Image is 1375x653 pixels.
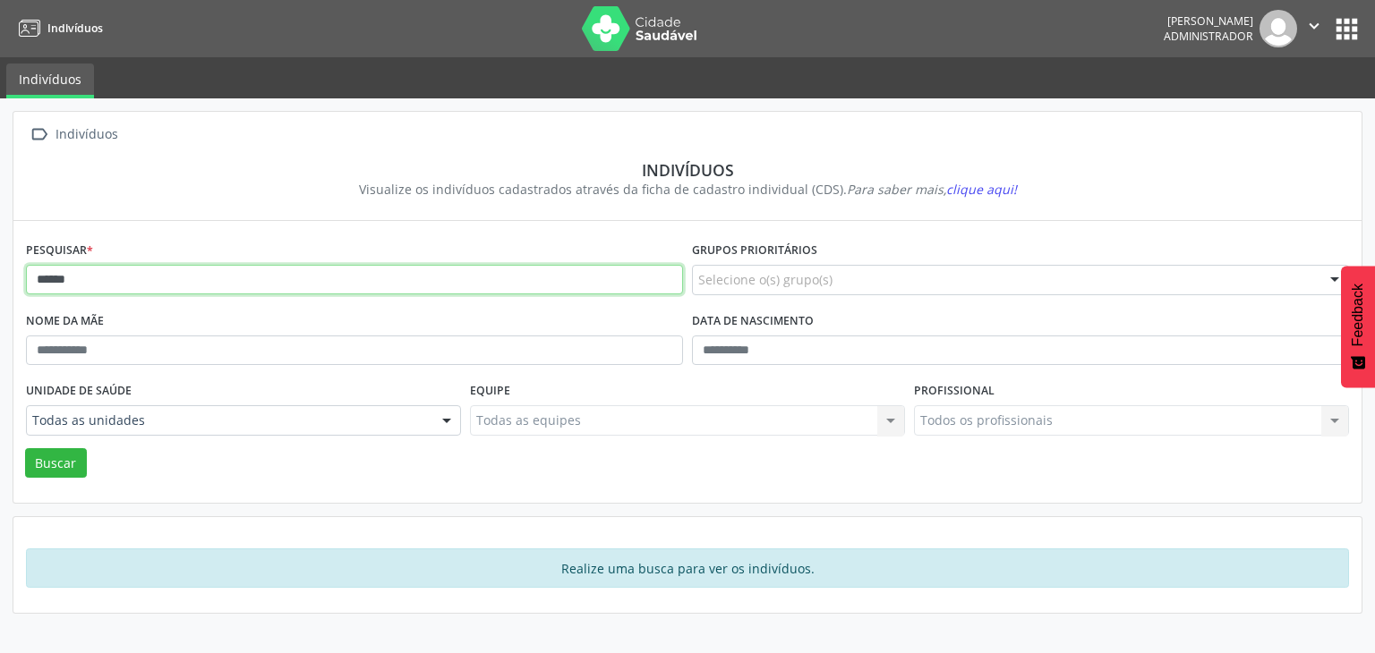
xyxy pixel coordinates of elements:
a: Indivíduos [6,64,94,98]
div: [PERSON_NAME] [1164,13,1253,29]
label: Pesquisar [26,237,93,265]
label: Unidade de saúde [26,377,132,405]
button:  [1297,10,1331,47]
button: Buscar [25,448,87,479]
div: Visualize os indivíduos cadastrados através da ficha de cadastro individual (CDS). [38,180,1337,199]
span: Selecione o(s) grupo(s) [698,270,833,289]
div: Indivíduos [52,122,121,148]
label: Profissional [914,377,995,405]
span: Administrador [1164,29,1253,44]
span: Todas as unidades [32,411,424,429]
button: Feedback - Mostrar pesquisa [1341,266,1375,387]
i: Para saber mais, [847,181,1017,198]
span: Feedback [1350,284,1366,346]
i:  [26,122,52,148]
button: apps [1331,13,1362,45]
i:  [1304,16,1324,36]
label: Data de nascimento [692,308,814,335]
label: Equipe [470,377,510,405]
div: Indivíduos [38,160,1337,180]
span: Indivíduos [47,21,103,36]
a: Indivíduos [13,13,103,43]
label: Nome da mãe [26,308,104,335]
div: Realize uma busca para ver os indivíduos. [26,548,1349,588]
label: Grupos prioritários [692,237,817,265]
a:  Indivíduos [26,122,121,148]
img: img [1260,10,1297,47]
span: clique aqui! [946,181,1017,198]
